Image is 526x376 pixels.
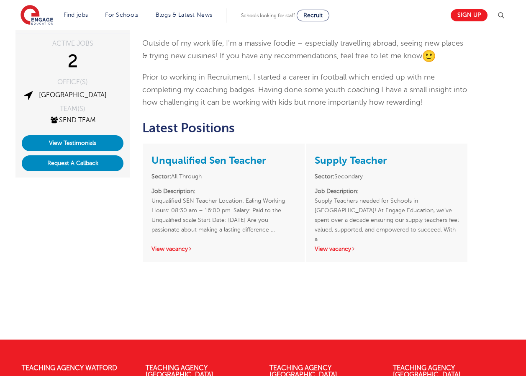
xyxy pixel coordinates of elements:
a: SEND Team [49,116,96,124]
div: TEAM(S) [22,106,123,112]
strong: Sector: [151,173,171,180]
li: All Through [151,172,296,181]
div: OFFICE(S) [22,79,123,85]
a: Blogs & Latest News [156,12,213,18]
a: Recruit [297,10,329,21]
span: Recruit [303,12,323,18]
strong: Sector: [315,173,334,180]
div: 2 [22,51,123,72]
button: Request A Callback [22,155,123,171]
a: Unqualified Sen Teacher [151,155,266,166]
a: Teaching Agency Watford [22,364,117,372]
a: Supply Teacher [315,155,387,166]
span: Schools looking for staff [241,13,295,18]
a: View vacancy [315,246,356,252]
strong: Job Description: [315,188,359,194]
a: View vacancy [151,246,192,252]
img: Engage Education [21,5,53,26]
h2: Latest Positions [142,121,468,135]
a: For Schools [105,12,138,18]
div: ACTIVE JOBS [22,40,123,47]
a: Find jobs [64,12,88,18]
span: Prior to working in Recruitment, I started a career in football which ended up with me completing... [142,73,467,106]
span: Outside of my work life, I’m a massive foodie – especially travelling abroad, seeing new places &... [142,39,463,60]
a: View Testimonials [22,135,123,151]
a: [GEOGRAPHIC_DATA] [39,91,107,99]
li: Secondary [315,172,459,181]
p: Unqualified SEN Teacher Location: Ealing Working Hours: 08:30 am – 16:00 pm. Salary: Paid to the ... [151,186,296,234]
img: ? [422,49,436,63]
strong: Job Description: [151,188,195,194]
p: Supply Teachers needed for Schools in [GEOGRAPHIC_DATA]! At Engage Education, we’ve spent over a ... [315,186,459,234]
a: Sign up [451,9,488,21]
